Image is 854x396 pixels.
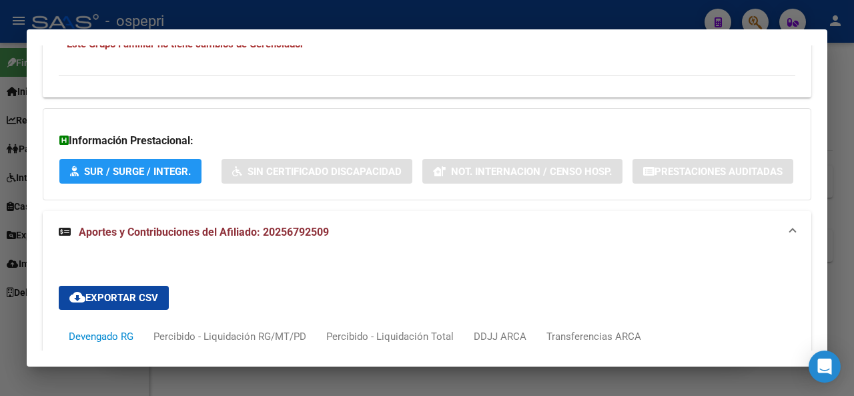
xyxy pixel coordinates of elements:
div: Open Intercom Messenger [809,351,841,383]
div: Percibido - Liquidación RG/MT/PD [153,329,306,344]
span: Sin Certificado Discapacidad [248,166,402,178]
span: Aportes y Contribuciones del Afiliado: 20256792509 [79,226,329,238]
button: SUR / SURGE / INTEGR. [59,159,201,184]
span: Exportar CSV [69,292,158,304]
span: Prestaciones Auditadas [655,166,783,178]
h3: Información Prestacional: [59,133,795,149]
div: Percibido - Liquidación Total [326,329,454,344]
div: Transferencias ARCA [546,329,641,344]
button: Not. Internacion / Censo Hosp. [422,159,622,184]
button: Exportar CSV [59,286,169,310]
div: DDJJ ARCA [474,329,526,344]
button: Sin Certificado Discapacidad [222,159,412,184]
span: SUR / SURGE / INTEGR. [84,166,191,178]
div: Devengado RG [69,329,133,344]
span: Not. Internacion / Censo Hosp. [451,166,612,178]
mat-expansion-panel-header: Aportes y Contribuciones del Afiliado: 20256792509 [43,211,811,254]
button: Prestaciones Auditadas [632,159,793,184]
mat-icon: cloud_download [69,289,85,305]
